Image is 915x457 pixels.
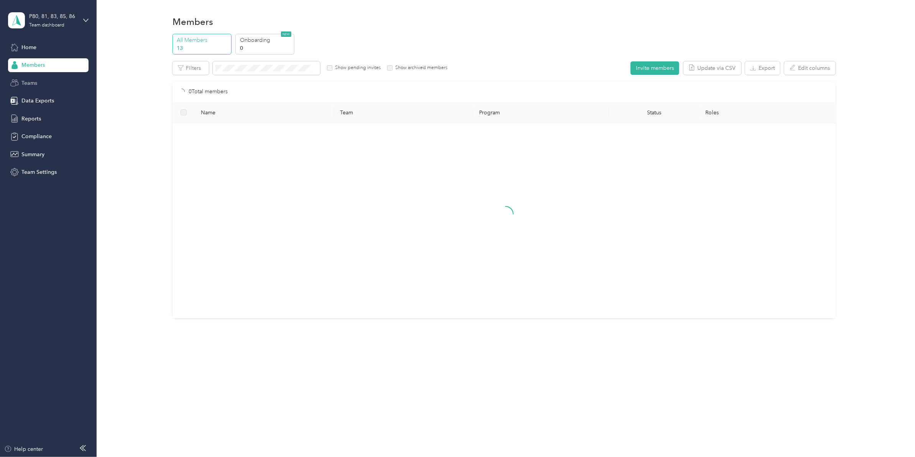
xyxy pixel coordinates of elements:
[872,414,915,457] iframe: Everlance-gr Chat Button Frame
[172,18,213,26] h1: Members
[21,132,52,140] span: Compliance
[21,43,36,51] span: Home
[189,87,228,96] p: 0 Total members
[29,23,64,28] div: Team dashboard
[4,445,43,453] button: Help center
[195,102,334,123] th: Name
[177,36,229,44] p: All Members
[29,12,77,20] div: P80, 81, 83, 85, 86
[177,44,229,52] p: 13
[700,102,839,123] th: Roles
[201,109,328,116] span: Name
[21,150,44,158] span: Summary
[631,61,679,75] button: Invite members
[172,61,209,75] button: Filters
[21,97,54,105] span: Data Exports
[745,61,780,75] button: Export
[784,61,836,75] button: Edit columns
[240,36,292,44] p: Onboarding
[332,64,381,71] label: Show pending invites
[21,79,37,87] span: Teams
[393,64,447,71] label: Show archived members
[473,102,609,123] th: Program
[609,102,700,123] th: Status
[683,61,741,75] button: Update via CSV
[240,44,292,52] p: 0
[281,31,291,37] span: NEW
[334,102,473,123] th: Team
[21,115,41,123] span: Reports
[21,168,57,176] span: Team Settings
[21,61,45,69] span: Members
